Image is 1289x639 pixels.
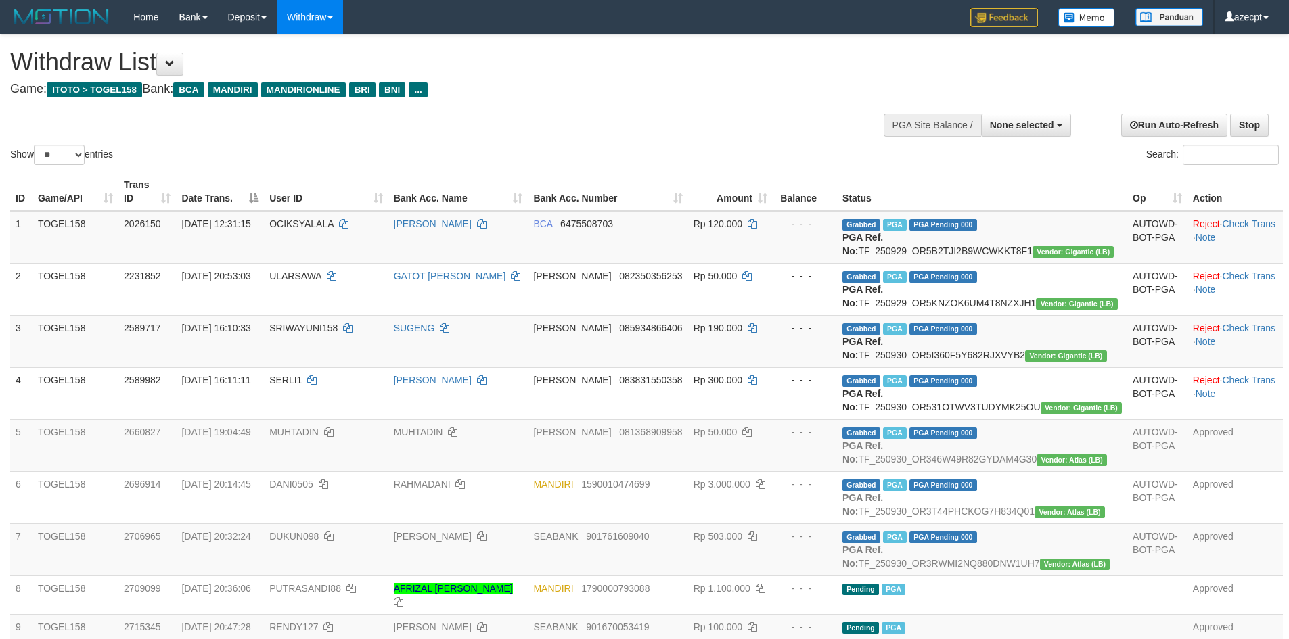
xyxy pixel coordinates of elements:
h4: Game: Bank: [10,82,846,96]
td: · · [1188,367,1283,419]
td: 2 [10,263,32,315]
span: PGA Pending [909,531,977,543]
td: TOGEL158 [32,614,118,639]
span: SEABANK [533,531,578,542]
th: Date Trans.: activate to sort column descending [176,172,264,211]
label: Search: [1146,145,1279,165]
td: AUTOWD-BOT-PGA [1127,315,1188,367]
span: ... [409,82,427,97]
th: User ID: activate to sort column ascending [264,172,388,211]
td: TOGEL158 [32,263,118,315]
td: TOGEL158 [32,523,118,575]
span: PGA Pending [909,375,977,387]
span: Vendor URL: https://dashboard.q2checkout.com/secure [1040,559,1110,570]
span: Grabbed [842,271,880,283]
span: Rp 300.000 [694,375,742,385]
span: Copy 1790000793088 to clipboard [581,583,650,594]
span: Marked by azecs1 [883,219,907,231]
span: Vendor URL: https://dashboard.q2checkout.com/secure [1036,298,1118,310]
span: [DATE] 20:36:06 [181,583,250,594]
div: - - - [778,217,832,231]
span: [PERSON_NAME] [533,427,611,437]
span: SEABANK [533,621,578,632]
span: Marked by azecs1 [882,622,905,634]
span: ULARSAWA [269,270,321,281]
span: Marked by azecs1 [882,584,905,595]
img: panduan.png [1135,8,1203,26]
h1: Withdraw List [10,49,846,76]
span: Vendor URL: https://dashboard.q2checkout.com/secure [1035,506,1105,518]
select: Showentries [34,145,85,165]
span: 2660827 [124,427,161,437]
td: AUTOWD-BOT-PGA [1127,523,1188,575]
span: MANDIRI [208,82,258,97]
label: Show entries [10,145,113,165]
span: 2231852 [124,270,161,281]
span: PGA Pending [909,323,977,335]
span: BRI [349,82,376,97]
td: AUTOWD-BOT-PGA [1127,471,1188,523]
a: [PERSON_NAME] [394,531,472,542]
span: ITOTO > TOGEL158 [47,82,142,97]
td: TF_250930_OR3T44PHCKOG7H834Q01 [837,471,1127,523]
span: 2026150 [124,218,161,229]
td: AUTOWD-BOT-PGA [1127,263,1188,315]
div: - - - [778,477,832,491]
button: None selected [981,114,1071,137]
td: TF_250929_OR5B2TJI2B9WCWKKT8F1 [837,211,1127,264]
th: Balance [773,172,837,211]
span: SERLI1 [269,375,302,385]
td: TOGEL158 [32,419,118,471]
span: [DATE] 20:53:03 [181,270,250,281]
b: PGA Ref. No: [842,440,883,465]
th: Action [1188,172,1283,211]
th: ID [10,172,32,211]
a: [PERSON_NAME] [394,375,472,385]
span: Rp 100.000 [694,621,742,632]
th: Op: activate to sort column ascending [1127,172,1188,211]
td: 4 [10,367,32,419]
span: [DATE] 16:10:33 [181,323,250,333]
td: TF_250930_OR346W49R82GYDAM4G30 [837,419,1127,471]
span: [PERSON_NAME] [533,375,611,385]
div: PGA Site Balance / [884,114,981,137]
a: Reject [1193,270,1220,281]
a: Check Trans [1222,218,1275,229]
td: TF_250930_OR3RWMI2NQ880DNW1UH7 [837,523,1127,575]
span: Copy 085934866406 to clipboard [619,323,682,333]
span: 2706965 [124,531,161,542]
span: 2696914 [124,479,161,490]
a: Reject [1193,323,1220,333]
td: TOGEL158 [32,367,118,419]
div: - - - [778,582,832,595]
td: · · [1188,211,1283,264]
span: Pending [842,622,879,634]
th: Game/API: activate to sort column ascending [32,172,118,211]
th: Bank Acc. Number: activate to sort column ascending [528,172,687,211]
b: PGA Ref. No: [842,544,883,569]
b: PGA Ref. No: [842,492,883,517]
a: Note [1196,388,1216,399]
span: Vendor URL: https://dashboard.q2checkout.com/secure [1025,350,1107,362]
span: OCIKSYALALA [269,218,334,229]
td: Approved [1188,471,1283,523]
span: Rp 50.000 [694,427,738,437]
span: [DATE] 16:11:11 [181,375,250,385]
td: 6 [10,471,32,523]
td: TOGEL158 [32,471,118,523]
span: Grabbed [842,427,880,439]
span: BCA [533,218,552,229]
span: Marked by azecs1 [883,323,907,335]
div: - - - [778,620,832,634]
span: BCA [173,82,204,97]
span: DANI0505 [269,479,313,490]
span: [DATE] 20:47:28 [181,621,250,632]
a: Stop [1230,114,1269,137]
div: - - - [778,269,832,283]
a: Reject [1193,218,1220,229]
td: 7 [10,523,32,575]
span: 2589717 [124,323,161,333]
td: AUTOWD-BOT-PGA [1127,211,1188,264]
div: - - - [778,373,832,387]
a: AFRIZAL [PERSON_NAME] [394,583,513,594]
